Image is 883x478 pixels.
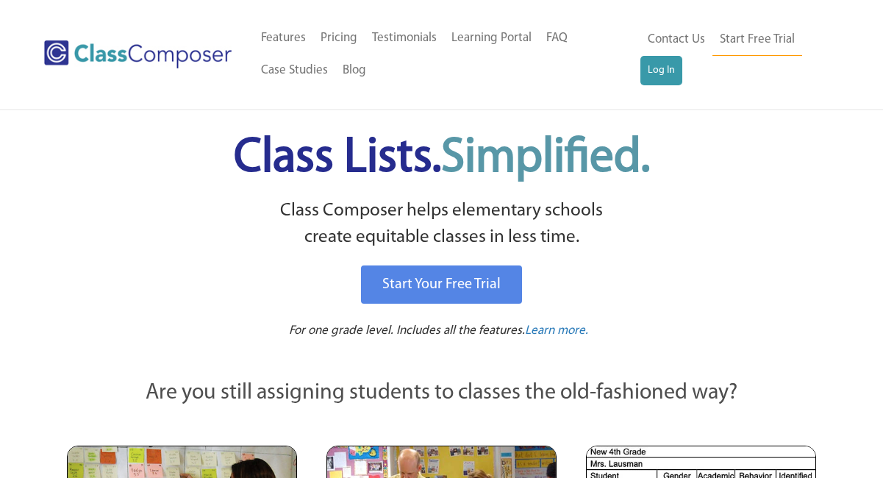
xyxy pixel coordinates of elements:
a: Testimonials [365,22,444,54]
p: Class Composer helps elementary schools create equitable classes in less time. [65,198,819,252]
span: Class Lists. [234,135,650,182]
a: Learn more. [525,322,588,340]
p: Are you still assigning students to classes the old-fashioned way? [67,377,817,410]
a: FAQ [539,22,575,54]
a: Learning Portal [444,22,539,54]
a: Log In [640,56,682,85]
a: Start Your Free Trial [361,265,522,304]
a: Features [254,22,313,54]
nav: Header Menu [254,22,640,87]
a: Case Studies [254,54,335,87]
span: Start Your Free Trial [382,277,501,292]
a: Pricing [313,22,365,54]
span: Simplified. [441,135,650,182]
span: For one grade level. Includes all the features. [289,324,525,337]
a: Blog [335,54,373,87]
span: Learn more. [525,324,588,337]
img: Class Composer [44,40,232,68]
a: Start Free Trial [712,24,802,57]
a: Contact Us [640,24,712,56]
nav: Header Menu [640,24,828,85]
